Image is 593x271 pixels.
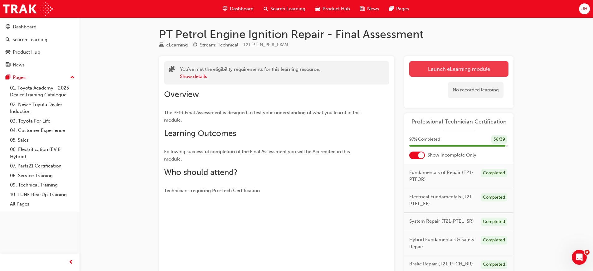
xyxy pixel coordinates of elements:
img: Trak [3,2,53,16]
a: 09. Technical Training [7,180,77,190]
button: Pages [2,72,77,83]
span: pages-icon [389,5,394,13]
span: Who should attend? [164,167,237,177]
a: news-iconNews [355,2,384,15]
span: car-icon [6,50,10,55]
span: The PEIR Final Assessment is designed to test your understanding of what you learnt in this module. [164,110,362,123]
div: Completed [481,193,507,202]
div: Type [159,41,188,49]
a: 08. Service Training [7,171,77,181]
div: Search Learning [12,36,47,43]
span: 97 % Completed [409,136,440,143]
span: Learning resource code [243,42,288,47]
span: Electrical Fundamentals (T21-PTEL_EF) [409,193,476,207]
a: 01. Toyota Academy - 2025 Dealer Training Catalogue [7,83,77,100]
span: puzzle-icon [169,66,175,74]
span: guage-icon [6,24,10,30]
span: JH [581,5,587,12]
span: Dashboard [230,5,254,12]
span: search-icon [6,37,10,43]
span: prev-icon [69,259,73,266]
div: Completed [481,169,507,177]
span: Technicians requiring Pro-Tech Certification [164,188,260,193]
span: Pages [396,5,409,12]
h1: PT Petrol Engine Ignition Repair - Final Assessment [159,27,513,41]
button: Show details [180,73,207,80]
div: Stream: Technical [200,41,238,49]
span: news-icon [360,5,365,13]
span: search-icon [264,5,268,13]
span: System Repair (T21-PTEL_SR) [409,218,474,225]
a: Launch eLearning module [409,61,508,77]
span: learningResourceType_ELEARNING-icon [159,42,164,48]
a: guage-iconDashboard [218,2,259,15]
div: You've met the eligibility requirements for this learning resource. [180,66,320,80]
div: Completed [481,260,507,269]
span: guage-icon [223,5,227,13]
span: Fundamentals of Repair (T21-PTFOR) [409,169,476,183]
a: 05. Sales [7,135,77,145]
span: news-icon [6,62,10,68]
a: 10. TUNE Rev-Up Training [7,190,77,200]
div: Pages [13,74,26,81]
div: News [13,61,25,69]
span: Search Learning [270,5,305,12]
button: DashboardSearch LearningProduct HubNews [2,20,77,72]
div: No recorded learning [448,82,503,98]
div: Product Hub [13,49,40,56]
a: 02. New - Toyota Dealer Induction [7,100,77,116]
div: 38 / 39 [491,135,507,144]
a: Dashboard [2,21,77,33]
span: target-icon [193,42,197,48]
div: Completed [481,236,507,244]
iframe: Intercom live chat [572,250,587,265]
span: Overview [164,90,199,99]
a: 04. Customer Experience [7,126,77,135]
span: Product Hub [323,5,350,12]
span: 4 [585,250,590,255]
div: Dashboard [13,23,36,31]
a: News [2,59,77,71]
div: Completed [481,218,507,226]
a: 07. Parts21 Certification [7,161,77,171]
span: car-icon [315,5,320,13]
span: up-icon [70,74,75,82]
button: JH [579,3,590,14]
span: Show Incomplete Only [427,152,476,159]
span: pages-icon [6,75,10,80]
a: 06. Electrification (EV & Hybrid) [7,145,77,161]
a: Professional Technician Certification [409,118,508,125]
div: eLearning [166,41,188,49]
a: car-iconProduct Hub [310,2,355,15]
div: Stream [193,41,238,49]
a: 03. Toyota For Life [7,116,77,126]
span: Hybrid Fundamentals & Safety Repair [409,236,476,250]
a: All Pages [7,199,77,209]
span: News [367,5,379,12]
a: Search Learning [2,34,77,46]
span: Learning Outcomes [164,128,236,138]
a: search-iconSearch Learning [259,2,310,15]
a: pages-iconPages [384,2,414,15]
span: Brake Repair (T21-PTCH_BR) [409,260,473,268]
a: Product Hub [2,46,77,58]
span: Following successful completion of the Final Assessment you will be Accredited in this module. [164,149,351,162]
